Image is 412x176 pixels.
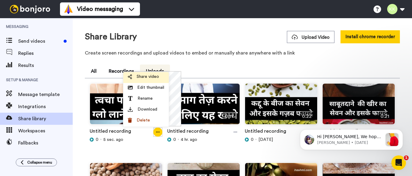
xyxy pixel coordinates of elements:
button: Upload Video [287,31,334,43]
span: 0:21 [378,111,392,121]
button: Collapse menu [16,158,57,166]
span: Replies [18,50,73,57]
span: 0:22 [300,111,314,121]
img: 8ce7b467-6b7a-4978-8b57-6ffad1111f0d_thumbnail_source_1758168201.jpg [323,84,395,129]
span: Message template [18,91,73,98]
span: Video messaging [77,5,123,13]
img: 798dfd0c-fad7-4e7c-b4db-7135a262a713_thumbnail_source_1758350330.jpg [168,84,240,129]
span: Share library [18,115,73,122]
a: Untitled recording [245,128,286,137]
iframe: Intercom live chat [391,155,406,170]
div: 5 sec. ago [90,137,162,143]
span: Integrations [18,103,73,110]
span: 0 [173,137,176,143]
button: Uploads [140,65,170,78]
img: 1bbcdfc4-1202-4942-934c-208a9c278806_thumbnail_source_1758368217.jpg [90,84,162,129]
span: 0:17 [223,111,237,121]
div: 4 hr. ago [167,137,240,143]
a: Untitled recording [90,128,131,137]
iframe: Intercom notifications message [291,117,412,160]
span: Download [138,106,157,112]
span: 1 [404,155,409,160]
span: Send videos [18,38,61,45]
span: Fallbacks [18,139,73,147]
a: Untitled recording [167,128,209,137]
img: 4d924564-1dfd-42e6-96aa-fa5615d9e0af_thumbnail_source_1758192569.jpg [245,84,317,129]
span: Edit thumbnail [137,85,164,91]
span: 0 [251,137,254,143]
span: Upload Video [292,34,330,41]
span: Share video [137,74,159,80]
span: Workspaces [18,127,73,134]
h1: Share Library [85,32,137,42]
span: Collapse menu [27,160,52,165]
div: [DATE] [245,137,317,143]
p: Create screen recordings and upload videos to embed or manually share anywhere with a link [85,49,400,57]
span: Rename [138,95,153,101]
img: vm-color.svg [64,4,73,14]
span: Delete [137,117,150,123]
button: All [85,65,103,78]
button: Install chrome recorder [341,30,400,43]
img: bj-logo-header-white.svg [7,5,53,13]
span: Results [18,62,73,69]
button: Recordings [103,65,140,78]
span: 0 [96,137,98,143]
